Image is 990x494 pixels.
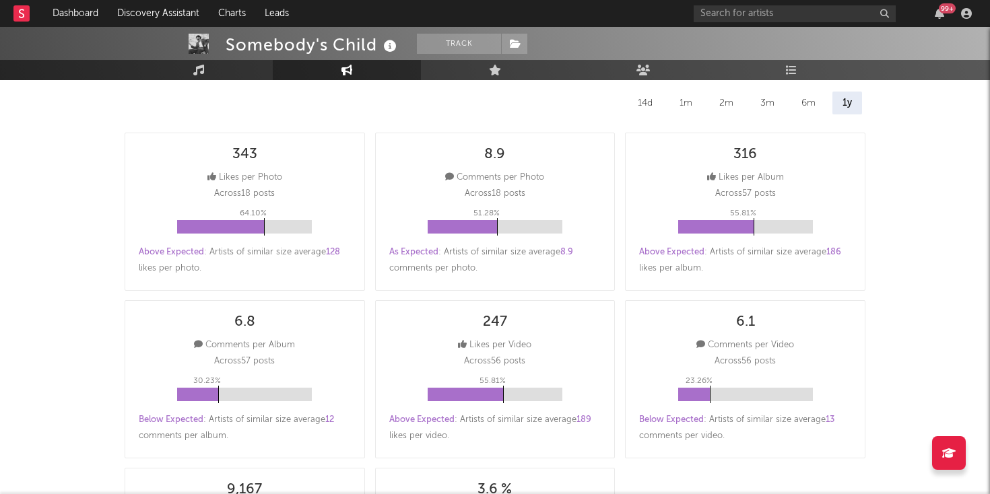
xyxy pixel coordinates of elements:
[139,248,204,256] span: Above Expected
[639,244,851,277] div: : Artists of similar size average likes per album .
[484,147,505,163] div: 8.9
[483,314,507,330] div: 247
[935,8,944,19] button: 99+
[389,412,601,444] div: : Artists of similar size average likes per video .
[707,170,784,186] div: Likes per Album
[628,92,663,114] div: 14d
[445,170,544,186] div: Comments per Photo
[480,373,506,389] p: 55.81 %
[207,170,282,186] div: Likes per Photo
[417,34,501,54] button: Track
[139,244,351,277] div: : Artists of similar size average likes per photo .
[214,186,275,202] p: Across 18 posts
[194,337,295,353] div: Comments per Album
[791,92,826,114] div: 6m
[464,353,525,369] p: Across 56 posts
[750,92,785,114] div: 3m
[639,412,851,444] div: : Artists of similar size average comments per video .
[826,248,841,256] span: 186
[709,92,744,114] div: 2m
[939,3,956,13] div: 99 +
[576,415,591,424] span: 189
[389,248,438,256] span: As Expected
[326,248,340,256] span: 128
[226,34,400,56] div: Somebody's Child
[232,147,257,163] div: 343
[669,92,702,114] div: 1m
[234,314,255,330] div: 6.8
[325,415,334,424] span: 12
[686,373,713,389] p: 23.26 %
[389,244,601,277] div: : Artists of similar size average comments per photo .
[639,248,704,256] span: Above Expected
[193,373,221,389] p: 30.23 %
[560,248,573,256] span: 8.9
[139,415,203,424] span: Below Expected
[832,92,862,114] div: 1y
[240,205,267,221] p: 64.10 %
[639,415,704,424] span: Below Expected
[696,337,794,353] div: Comments per Video
[458,337,531,353] div: Likes per Video
[473,205,500,221] p: 51.28 %
[214,353,275,369] p: Across 57 posts
[730,205,756,221] p: 55.81 %
[715,186,776,202] p: Across 57 posts
[139,412,351,444] div: : Artists of similar size average comments per album .
[715,353,776,369] p: Across 56 posts
[826,415,834,424] span: 13
[465,186,525,202] p: Across 18 posts
[389,415,455,424] span: Above Expected
[694,5,896,22] input: Search for artists
[736,314,755,330] div: 6.1
[733,147,757,163] div: 316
